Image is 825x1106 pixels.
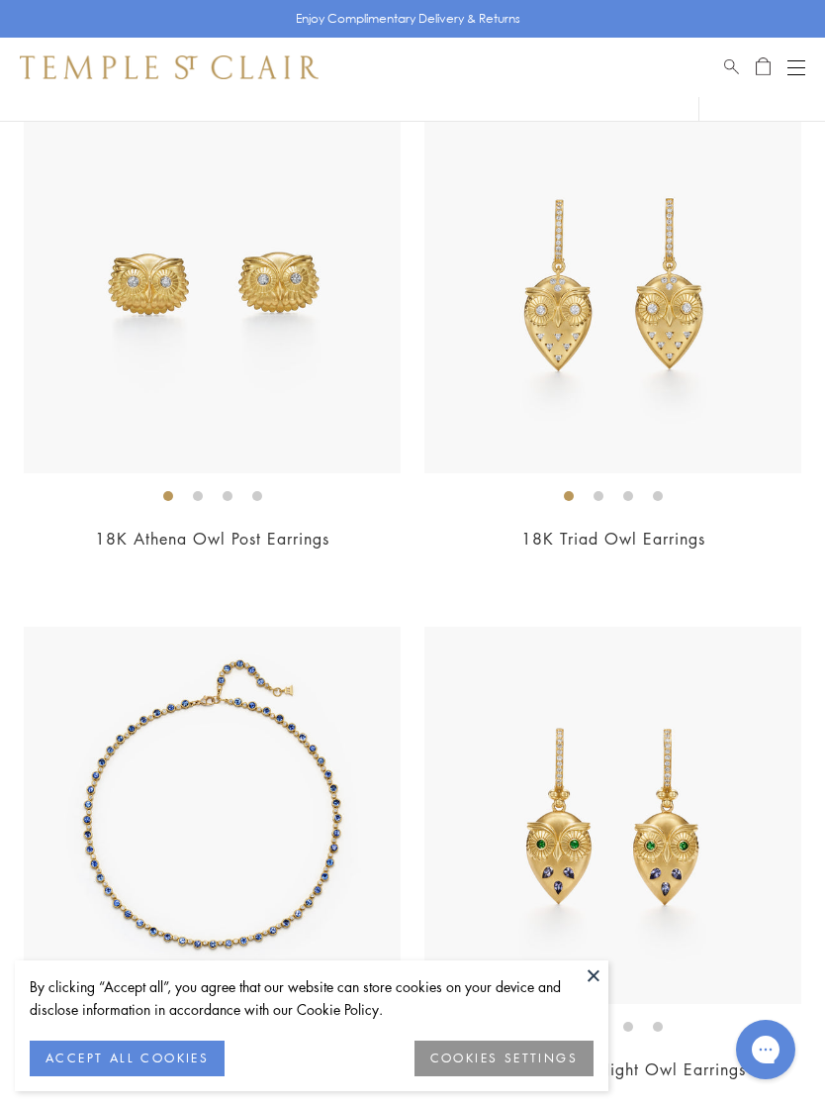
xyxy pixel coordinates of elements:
[30,975,594,1021] div: By clicking “Accept all”, you agree that our website can store cookies on your device and disclos...
[95,528,329,550] a: 18K Athena Owl Post Earrings
[424,627,801,1004] img: E36887-OWLTZTG
[30,1041,225,1076] button: ACCEPT ALL COOKIES
[424,96,801,473] img: 18K Triad Owl Earrings
[521,528,705,550] a: 18K Triad Owl Earrings
[724,55,739,79] a: Search
[726,1013,805,1086] iframe: Gorgias live chat messenger
[296,9,520,29] p: Enjoy Complimentary Delivery & Returns
[414,1041,594,1076] button: COOKIES SETTINGS
[756,55,771,79] a: Open Shopping Bag
[787,55,805,79] button: Open navigation
[24,96,401,473] img: 18K Athena Owl Post Earrings
[480,1058,746,1080] a: 18K Tanzanite Night Owl Earrings
[24,627,401,1004] img: 18K Blue Sapphire Eternity Necklace
[20,55,319,79] img: Temple St. Clair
